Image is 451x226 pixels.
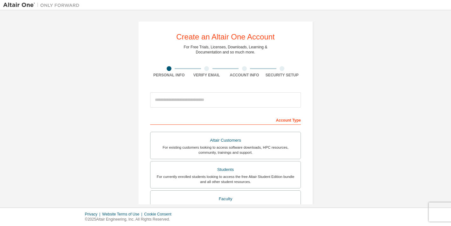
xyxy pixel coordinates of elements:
[85,217,175,222] p: © 2025 Altair Engineering, Inc. All Rights Reserved.
[150,73,188,78] div: Personal Info
[154,174,297,184] div: For currently enrolled students looking to access the free Altair Student Edition bundle and all ...
[154,145,297,155] div: For existing customers looking to access software downloads, HPC resources, community, trainings ...
[263,73,301,78] div: Security Setup
[150,115,301,125] div: Account Type
[225,73,263,78] div: Account Info
[154,136,297,145] div: Altair Customers
[144,212,175,217] div: Cookie Consent
[154,194,297,203] div: Faculty
[176,33,275,41] div: Create an Altair One Account
[102,212,144,217] div: Website Terms of Use
[154,165,297,174] div: Students
[154,203,297,213] div: For faculty & administrators of academic institutions administering students and accessing softwa...
[85,212,102,217] div: Privacy
[184,45,267,55] div: For Free Trials, Licenses, Downloads, Learning & Documentation and so much more.
[3,2,83,8] img: Altair One
[188,73,226,78] div: Verify Email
